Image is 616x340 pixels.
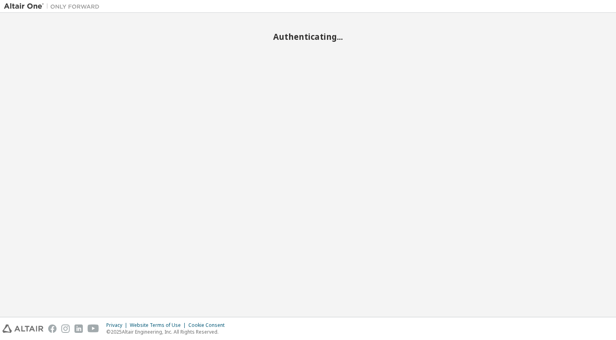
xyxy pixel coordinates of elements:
[130,322,188,328] div: Website Terms of Use
[2,324,43,333] img: altair_logo.svg
[88,324,99,333] img: youtube.svg
[4,31,612,42] h2: Authenticating...
[48,324,57,333] img: facebook.svg
[4,2,104,10] img: Altair One
[106,328,229,335] p: © 2025 Altair Engineering, Inc. All Rights Reserved.
[106,322,130,328] div: Privacy
[61,324,70,333] img: instagram.svg
[188,322,229,328] div: Cookie Consent
[74,324,83,333] img: linkedin.svg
